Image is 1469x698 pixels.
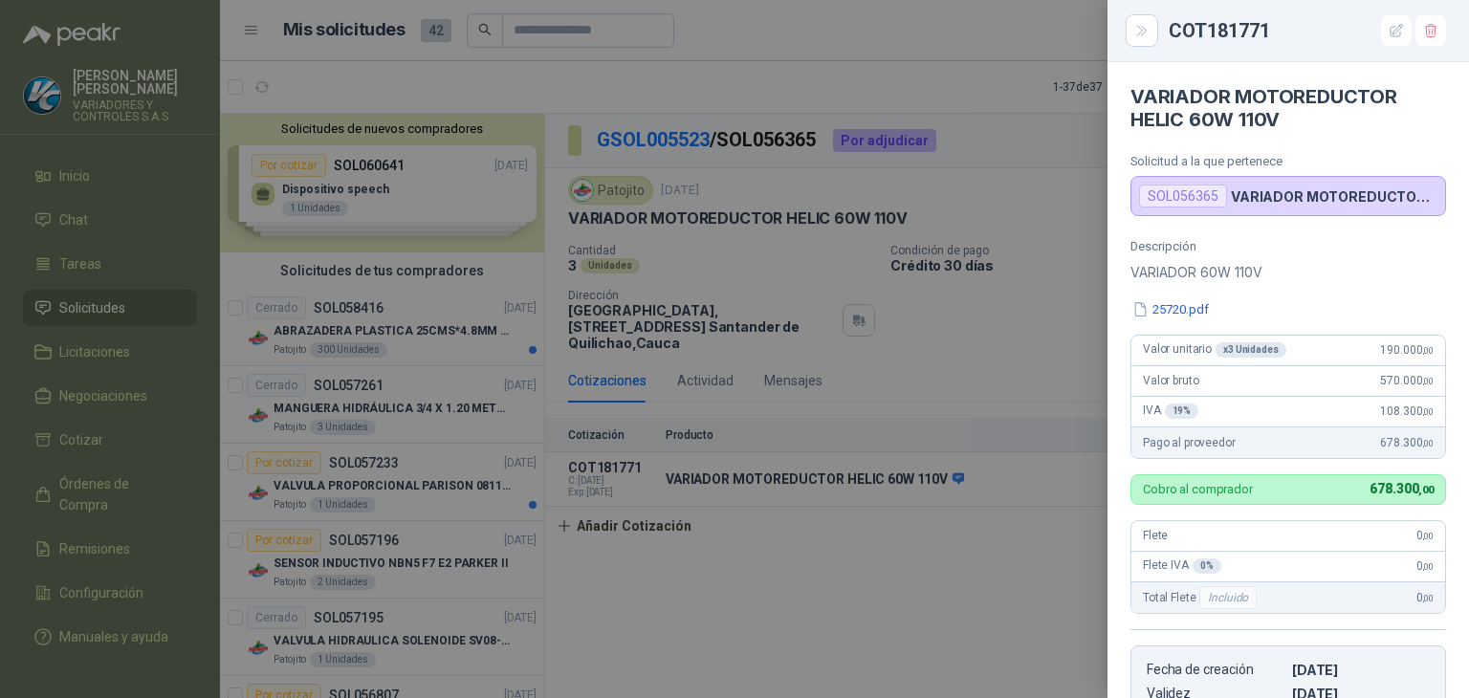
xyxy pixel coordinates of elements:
h4: VARIADOR MOTOREDUCTOR HELIC 60W 110V [1130,85,1446,131]
button: Close [1130,19,1153,42]
span: 190.000 [1380,343,1434,357]
button: 25720.pdf [1130,299,1211,319]
span: IVA [1143,404,1198,419]
p: VARIADOR MOTOREDUCTOR HELIC 60W 110V [1231,188,1437,205]
span: 678.300 [1370,481,1434,496]
span: Pago al proveedor [1143,436,1236,449]
span: Total Flete [1143,586,1261,609]
span: ,00 [1422,345,1434,356]
span: Flete [1143,529,1168,542]
span: 0 [1416,529,1434,542]
span: 570.000 [1380,374,1434,387]
span: 678.300 [1380,436,1434,449]
p: Solicitud a la que pertenece [1130,154,1446,168]
p: Fecha de creación [1147,662,1284,678]
span: ,00 [1422,593,1434,603]
p: [DATE] [1292,662,1430,678]
div: 19 % [1165,404,1199,419]
div: Incluido [1199,586,1257,609]
span: ,00 [1422,531,1434,541]
span: ,00 [1422,561,1434,572]
span: 0 [1416,559,1434,573]
span: 0 [1416,591,1434,604]
div: SOL056365 [1139,185,1227,207]
span: ,00 [1422,376,1434,386]
span: ,00 [1422,406,1434,417]
div: COT181771 [1169,15,1446,46]
span: ,00 [1418,484,1434,496]
div: 0 % [1193,558,1221,574]
span: 108.300 [1380,404,1434,418]
span: Valor bruto [1143,374,1198,387]
p: Cobro al comprador [1143,483,1253,495]
span: Valor unitario [1143,342,1286,358]
p: VARIADOR 60W 110V [1130,261,1446,284]
p: Descripción [1130,239,1446,253]
span: Flete IVA [1143,558,1221,574]
div: x 3 Unidades [1216,342,1286,358]
span: ,00 [1422,438,1434,448]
